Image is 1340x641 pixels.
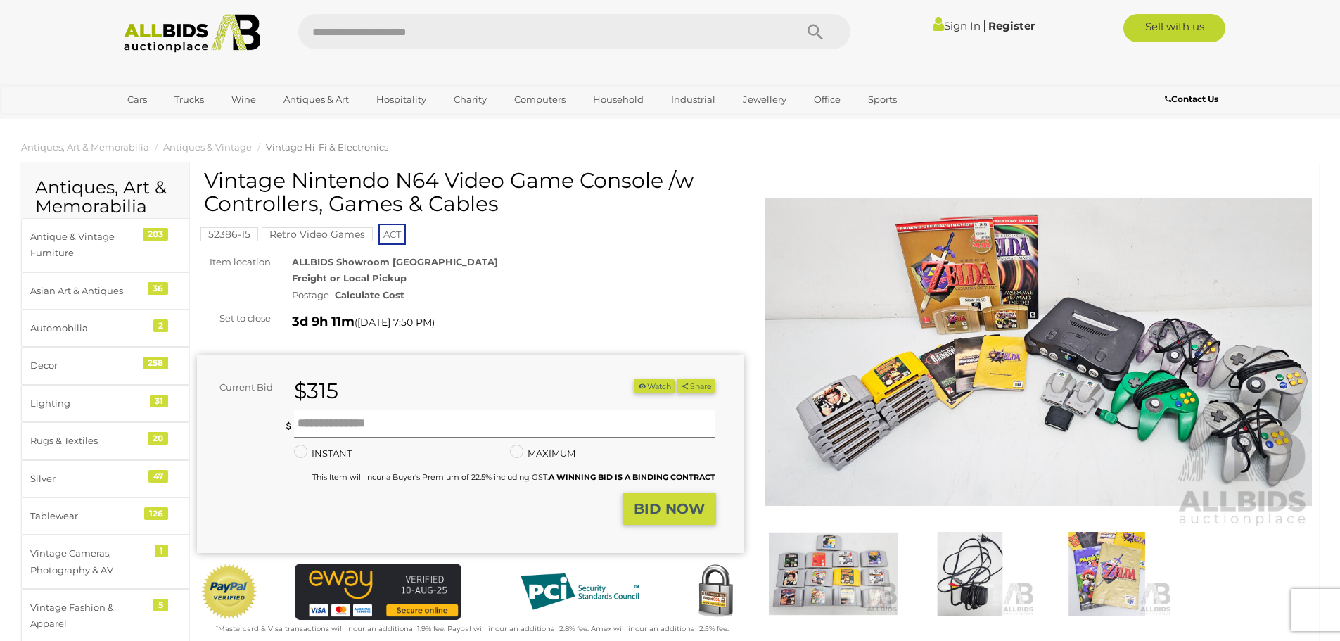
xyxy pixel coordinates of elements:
[30,508,146,524] div: Tablewear
[634,500,705,517] strong: BID NOW
[30,229,146,262] div: Antique & Vintage Furniture
[1123,14,1225,42] a: Sell with us
[21,460,189,497] a: Silver 47
[378,224,406,245] span: ACT
[143,228,168,241] div: 203
[118,111,236,134] a: [GEOGRAPHIC_DATA]
[262,229,373,240] a: Retro Video Games
[292,287,744,303] div: Postage -
[734,88,796,111] a: Jewellery
[186,254,281,270] div: Item location
[634,379,675,394] button: Watch
[153,319,168,332] div: 2
[148,470,168,483] div: 47
[292,314,355,329] strong: 3d 9h 11m
[292,272,407,284] strong: Freight or Local Pickup
[1165,91,1222,107] a: Contact Us
[30,283,146,299] div: Asian Art & Antiques
[21,385,189,422] a: Lighting 31
[769,532,898,616] img: Vintage Nintendo N64 Video Game Console /w Controllers, Games & Cables
[204,169,741,215] h1: Vintage Nintendo N64 Video Game Console /w Controllers, Games & Cables
[30,471,146,487] div: Silver
[21,347,189,384] a: Decor 258
[266,141,388,153] a: Vintage Hi-Fi & Electronics
[335,289,404,300] strong: Calculate Cost
[118,88,156,111] a: Cars
[983,18,986,33] span: |
[222,88,265,111] a: Wine
[292,256,498,267] strong: ALLBIDS Showroom [GEOGRAPHIC_DATA]
[30,320,146,336] div: Automobilia
[21,535,189,589] a: Vintage Cameras, Photography & AV 1
[30,395,146,412] div: Lighting
[197,379,283,395] div: Current Bid
[30,545,146,578] div: Vintage Cameras, Photography & AV
[21,497,189,535] a: Tablewear 126
[186,310,281,326] div: Set to close
[35,178,175,217] h2: Antiques, Art & Memorabilia
[153,599,168,611] div: 5
[150,395,168,407] div: 31
[116,14,269,53] img: Allbids.com.au
[357,316,432,329] span: [DATE] 7:50 PM
[988,19,1035,32] a: Register
[584,88,653,111] a: Household
[262,227,373,241] mark: Retro Video Games
[200,564,258,620] img: Official PayPal Seal
[21,422,189,459] a: Rugs & Textiles 20
[30,357,146,374] div: Decor
[312,472,715,482] small: This Item will incur a Buyer's Premium of 22.5% including GST.
[505,88,575,111] a: Computers
[148,432,168,445] div: 20
[274,88,358,111] a: Antiques & Art
[1165,94,1218,104] b: Contact Us
[21,310,189,347] a: Automobilia 2
[294,378,338,404] strong: $315
[216,624,729,633] small: Mastercard & Visa transactions will incur an additional 1.9% fee. Paypal will incur an additional...
[933,19,981,32] a: Sign In
[21,141,149,153] a: Antiques, Art & Memorabilia
[662,88,725,111] a: Industrial
[355,317,435,328] span: ( )
[509,564,650,620] img: PCI DSS compliant
[295,564,461,619] img: eWAY Payment Gateway
[144,507,168,520] div: 126
[30,599,146,633] div: Vintage Fashion & Apparel
[445,88,496,111] a: Charity
[155,545,168,557] div: 1
[677,379,715,394] button: Share
[905,532,1035,616] img: Vintage Nintendo N64 Video Game Console /w Controllers, Games & Cables
[367,88,435,111] a: Hospitality
[623,493,716,526] button: BID NOW
[30,433,146,449] div: Rugs & Textiles
[200,229,258,240] a: 52386-15
[805,88,850,111] a: Office
[1042,532,1171,616] img: Vintage Nintendo N64 Video Game Console /w Controllers, Games & Cables
[687,564,744,620] img: Secured by Rapid SSL
[510,445,575,462] label: MAXIMUM
[859,88,906,111] a: Sports
[148,282,168,295] div: 36
[549,472,715,482] b: A WINNING BID IS A BINDING CONTRACT
[143,357,168,369] div: 258
[200,227,258,241] mark: 52386-15
[765,176,1313,528] img: Vintage Nintendo N64 Video Game Console /w Controllers, Games & Cables
[21,272,189,310] a: Asian Art & Antiques 36
[21,218,189,272] a: Antique & Vintage Furniture 203
[780,14,850,49] button: Search
[163,141,252,153] a: Antiques & Vintage
[634,379,675,394] li: Watch this item
[165,88,213,111] a: Trucks
[294,445,352,462] label: INSTANT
